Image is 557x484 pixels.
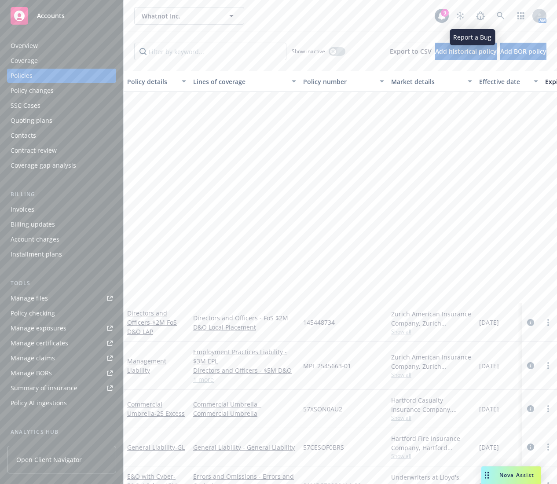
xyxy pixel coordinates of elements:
div: Installment plans [11,247,62,261]
a: Search [492,7,509,25]
a: Installment plans [7,247,116,261]
a: Policies [7,69,116,83]
span: Show all [391,328,472,335]
a: Billing updates [7,217,116,231]
a: circleInformation [525,442,536,452]
div: Contacts [11,128,36,143]
button: Market details [388,71,476,92]
a: SSC Cases [7,99,116,113]
a: more [543,442,553,452]
a: circleInformation [525,317,536,328]
span: Show all [391,414,472,422]
div: Invoices [11,202,34,216]
a: Directors and Officers - FoS $2M D&O Local Placement [193,313,296,332]
a: Quoting plans [7,114,116,128]
div: Manage exposures [11,321,66,335]
button: Effective date [476,71,542,92]
button: Policy number [300,71,388,92]
div: Market details [391,77,462,86]
a: Manage exposures [7,321,116,335]
button: Whatnot Inc. [134,7,244,25]
span: 57XSON0AU2 [303,404,342,414]
a: Stop snowing [451,7,469,25]
div: Hartford Fire Insurance Company, Hartford Insurance Group [391,434,472,452]
a: Overview [7,39,116,53]
div: Account charges [11,232,59,246]
span: Add historical policy [435,47,497,55]
a: 1 more [193,375,296,384]
div: Effective date [479,77,528,86]
span: Nova Assist [499,471,534,479]
a: Policy AI ingestions [7,396,116,410]
span: Whatnot Inc. [142,11,218,21]
a: Policy changes [7,84,116,98]
input: Filter by keyword... [134,43,286,60]
a: circleInformation [525,403,536,414]
button: Add historical policy [435,43,497,60]
a: Contacts [7,128,116,143]
a: Contract review [7,143,116,158]
div: Policy AI ingestions [11,396,67,410]
a: Invoices [7,202,116,216]
div: Manage BORs [11,366,52,380]
div: Drag to move [481,466,492,484]
span: - GL [175,443,185,451]
a: Manage BORs [7,366,116,380]
div: Zurich American Insurance Company, Zurich Insurance Group [391,309,472,328]
span: Open Client Navigator [16,455,82,464]
a: more [543,317,553,328]
span: Show all [391,371,472,378]
div: Contract review [11,143,57,158]
div: Coverage gap analysis [11,158,76,172]
a: Directors and Officers - $5M D&O [193,366,296,375]
a: Commercial Umbrella [127,400,185,418]
span: Add BOR policy [500,47,546,55]
a: Commercial Umbrella - Commercial Umbrella [193,400,296,418]
div: Coverage [11,54,38,68]
span: [DATE] [479,361,499,370]
div: Analytics hub [7,428,116,436]
span: Show all [391,452,472,460]
div: Policy number [303,77,374,86]
button: Lines of coverage [190,71,300,92]
div: Summary of insurance [11,381,77,395]
span: - 25 Excess [154,409,185,418]
div: Manage files [11,291,48,305]
a: Summary of insurance [7,381,116,395]
a: Manage claims [7,351,116,365]
div: SSC Cases [11,99,40,113]
a: Report a Bug [472,7,489,25]
div: Policy changes [11,84,54,98]
span: 145448734 [303,318,335,327]
button: Export to CSV [390,43,432,60]
a: circleInformation [525,360,536,371]
span: - $2M FoS D&O LAP [127,318,177,336]
a: Coverage gap analysis [7,158,116,172]
a: more [543,360,553,371]
a: Manage certificates [7,336,116,350]
div: Manage claims [11,351,55,365]
button: Policy details [124,71,190,92]
div: Quoting plans [11,114,52,128]
div: Policy details [127,77,176,86]
a: General Liability [127,443,185,451]
a: Switch app [512,7,530,25]
span: Show inactive [292,48,325,55]
div: Billing updates [11,217,55,231]
div: 9 [441,9,449,17]
button: Nova Assist [481,466,541,484]
div: Overview [11,39,38,53]
span: [DATE] [479,443,499,452]
div: Zurich American Insurance Company, Zurich Insurance Group [391,352,472,371]
span: [DATE] [479,318,499,327]
span: [DATE] [479,404,499,414]
button: Add BOR policy [500,43,546,60]
div: Policy checking [11,306,55,320]
span: MPL 2545663-01 [303,361,351,370]
a: Directors and Officers [127,309,177,336]
a: Employment Practices Liability - $3M EPL [193,347,296,366]
div: Lines of coverage [193,77,286,86]
a: Policy checking [7,306,116,320]
span: Accounts [37,12,65,19]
